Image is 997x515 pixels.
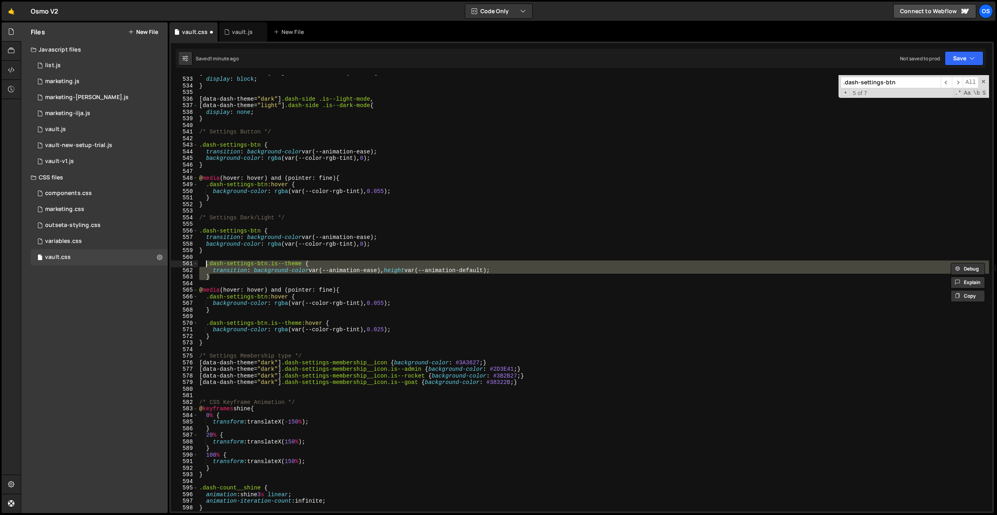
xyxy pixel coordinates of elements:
button: New File [128,29,158,35]
div: 16596/45424.js [31,89,168,105]
div: 16596/45422.js [31,74,168,89]
div: list.js [45,62,61,69]
div: 572 [171,333,198,340]
div: 558 [171,241,198,248]
div: 541 [171,129,198,135]
div: 547 [171,168,198,175]
div: 589 [171,445,198,452]
div: 535 [171,89,198,96]
div: 578 [171,373,198,380]
div: 542 [171,135,198,142]
div: marketing-[PERSON_NAME].js [45,94,129,101]
div: outseta-styling.css [45,222,101,229]
div: New File [274,28,307,36]
div: 552 [171,201,198,208]
div: 16596/45511.css [31,185,168,201]
div: 581 [171,392,198,399]
div: 597 [171,498,198,505]
span: ​ [941,77,952,88]
div: 576 [171,360,198,366]
div: 540 [171,122,198,129]
input: Search for [840,77,941,88]
span: Alt-Enter [963,77,979,88]
div: components.css [45,190,92,197]
button: Code Only [465,4,532,18]
div: 16596/45151.js [31,58,168,74]
div: 536 [171,96,198,103]
div: 539 [171,115,198,122]
a: 🤙 [2,2,21,21]
div: Saved [196,55,239,62]
div: 594 [171,478,198,485]
div: 559 [171,247,198,254]
div: Javascript files [21,42,168,58]
div: vault.js [232,28,253,36]
div: vault-new-setup-trial.js [45,142,112,149]
div: 596 [171,491,198,498]
div: 557 [171,234,198,241]
div: 593 [171,471,198,478]
div: 16596/45133.js [31,121,168,137]
div: 588 [171,439,198,445]
div: Osmo V2 [31,6,58,16]
span: ​ [952,77,963,88]
div: 16596/45153.css [31,249,168,265]
a: Connect to Webflow [893,4,976,18]
div: 585 [171,419,198,426]
div: 563 [171,274,198,280]
div: 574 [171,346,198,353]
div: 567 [171,300,198,307]
a: Os [979,4,993,18]
div: 548 [171,175,198,182]
button: Explain [951,276,985,288]
div: Not saved to prod [900,55,940,62]
div: 570 [171,320,198,327]
div: marketing.css [45,206,84,213]
div: 564 [171,280,198,287]
div: 16596/45423.js [31,105,168,121]
div: 538 [171,109,198,116]
div: variables.css [45,238,82,245]
div: 569 [171,313,198,320]
div: 573 [171,340,198,346]
div: 533 [171,76,198,83]
div: 575 [171,353,198,360]
span: Search In Selection [981,89,987,97]
div: 583 [171,406,198,412]
div: 16596/45132.js [31,153,168,169]
div: 561 [171,260,198,267]
div: 568 [171,307,198,314]
div: 582 [171,399,198,406]
button: Save [945,51,983,66]
div: marketing-ilja.js [45,110,90,117]
div: vault.js [45,126,66,133]
div: 595 [171,485,198,491]
div: 553 [171,208,198,215]
div: 566 [171,294,198,300]
div: 580 [171,386,198,393]
div: 591 [171,458,198,465]
div: 551 [171,195,198,201]
div: 598 [171,505,198,511]
span: RegExp Search [954,89,962,97]
div: 543 [171,142,198,149]
div: 555 [171,221,198,228]
div: 1 minute ago [210,55,239,62]
div: 546 [171,162,198,169]
div: 534 [171,83,198,89]
div: 16596/45154.css [31,233,168,249]
div: 587 [171,432,198,439]
div: 545 [171,155,198,162]
span: Whole Word Search [972,89,981,97]
div: 592 [171,465,198,472]
div: 550 [171,188,198,195]
div: 16596/45156.css [31,217,168,233]
div: 537 [171,102,198,109]
div: vault.css [182,28,208,36]
div: 586 [171,426,198,432]
div: vault-v1.js [45,158,74,165]
div: 544 [171,149,198,155]
div: 579 [171,379,198,386]
div: 584 [171,412,198,419]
